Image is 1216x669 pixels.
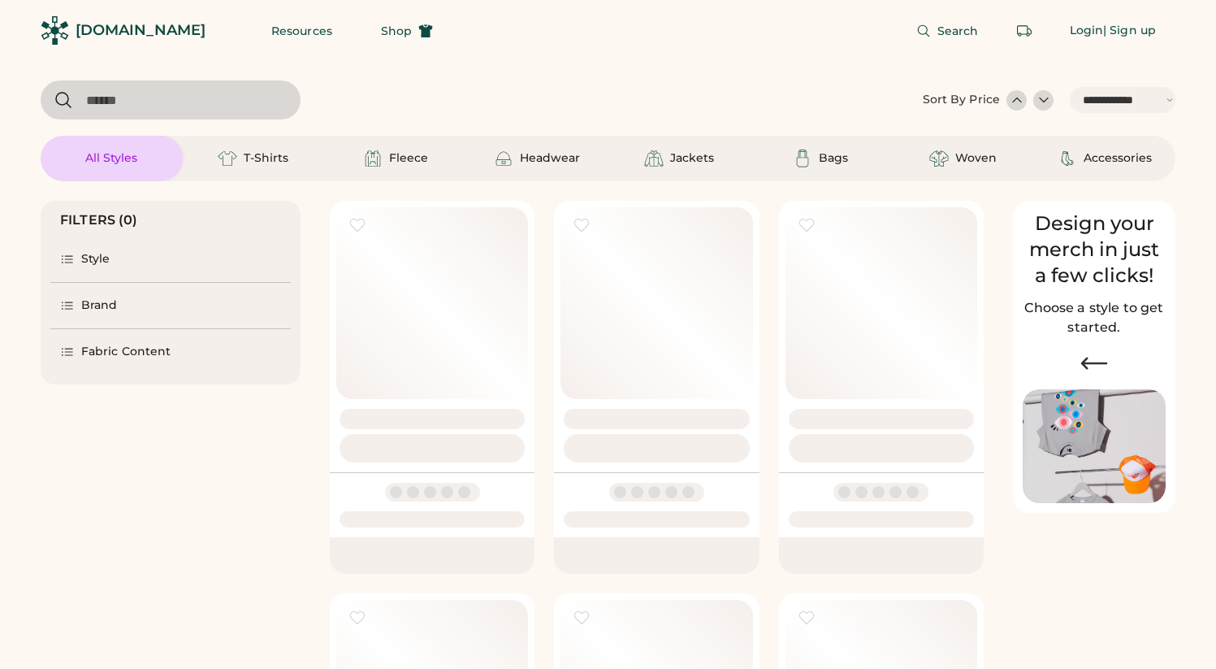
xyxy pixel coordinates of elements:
[793,149,812,168] img: Bags Icon
[81,251,110,267] div: Style
[929,149,949,168] img: Woven Icon
[85,150,137,167] div: All Styles
[1058,149,1077,168] img: Accessories Icon
[955,150,997,167] div: Woven
[218,149,237,168] img: T-Shirts Icon
[252,15,352,47] button: Resources
[1023,211,1166,289] div: Design your merch in just a few clicks!
[81,298,118,314] div: Brand
[81,344,171,360] div: Fabric Content
[1070,23,1104,39] div: Login
[389,150,428,167] div: Fleece
[644,149,664,168] img: Jackets Icon
[60,211,138,230] div: FILTERS (0)
[937,25,979,37] span: Search
[1008,15,1041,47] button: Retrieve an order
[520,150,580,167] div: Headwear
[1084,150,1152,167] div: Accessories
[76,20,206,41] div: [DOMAIN_NAME]
[897,15,998,47] button: Search
[1023,298,1166,337] h2: Choose a style to get started.
[1103,23,1156,39] div: | Sign up
[923,92,1000,108] div: Sort By Price
[381,25,412,37] span: Shop
[361,15,452,47] button: Shop
[41,16,69,45] img: Rendered Logo - Screens
[1023,389,1166,504] img: Image of Lisa Congdon Eye Print on T-Shirt and Hat
[244,150,288,167] div: T-Shirts
[819,150,848,167] div: Bags
[670,150,714,167] div: Jackets
[363,149,383,168] img: Fleece Icon
[494,149,513,168] img: Headwear Icon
